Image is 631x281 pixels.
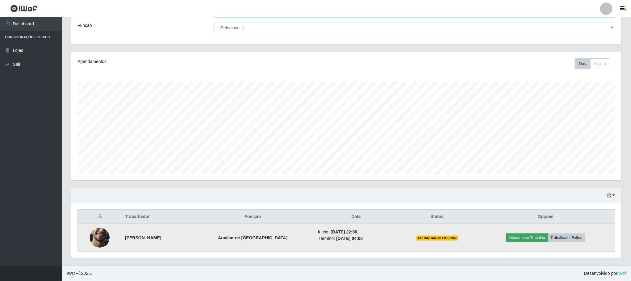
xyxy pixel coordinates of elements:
a: iWof [617,271,626,276]
button: Liberar para Trabalho [506,233,548,242]
li: Início: [318,229,394,235]
div: Toolbar with button groups [575,58,615,69]
button: Day [575,58,591,69]
button: Month [590,58,610,69]
time: [DATE] 22:00 [331,229,357,234]
div: First group [575,58,610,69]
li: Término: [318,235,394,242]
span: AGUARDANDO LIBERAR [416,236,458,241]
strong: [PERSON_NAME] [125,235,161,240]
label: Função [77,22,92,29]
strong: Auxiliar de [GEOGRAPHIC_DATA] [218,235,287,240]
time: [DATE] 04:00 [336,236,363,241]
th: Trabalhador [121,210,191,224]
img: 1755034904390.jpeg [90,216,110,260]
span: Desenvolvido por [584,270,626,277]
button: Trabalhador Faltou [548,233,585,242]
span: © 2025 . [67,270,92,277]
img: CoreUI Logo [10,5,38,12]
th: Opções [476,210,615,224]
div: Agendamentos [77,58,296,65]
th: Data [314,210,398,224]
th: Posição [191,210,315,224]
span: IWOF [67,271,78,276]
th: Status [398,210,476,224]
